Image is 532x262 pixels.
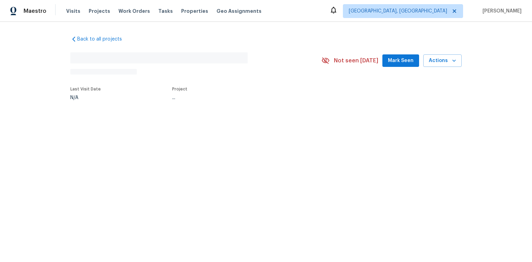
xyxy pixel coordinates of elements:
[70,36,137,43] a: Back to all projects
[423,54,462,67] button: Actions
[118,8,150,15] span: Work Orders
[382,54,419,67] button: Mark Seen
[334,57,378,64] span: Not seen [DATE]
[158,9,173,14] span: Tasks
[216,8,261,15] span: Geo Assignments
[66,8,80,15] span: Visits
[480,8,522,15] span: [PERSON_NAME]
[172,87,187,91] span: Project
[24,8,46,15] span: Maestro
[388,56,414,65] span: Mark Seen
[429,56,456,65] span: Actions
[181,8,208,15] span: Properties
[89,8,110,15] span: Projects
[70,95,101,100] div: N/A
[172,95,305,100] div: ...
[349,8,447,15] span: [GEOGRAPHIC_DATA], [GEOGRAPHIC_DATA]
[70,87,101,91] span: Last Visit Date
